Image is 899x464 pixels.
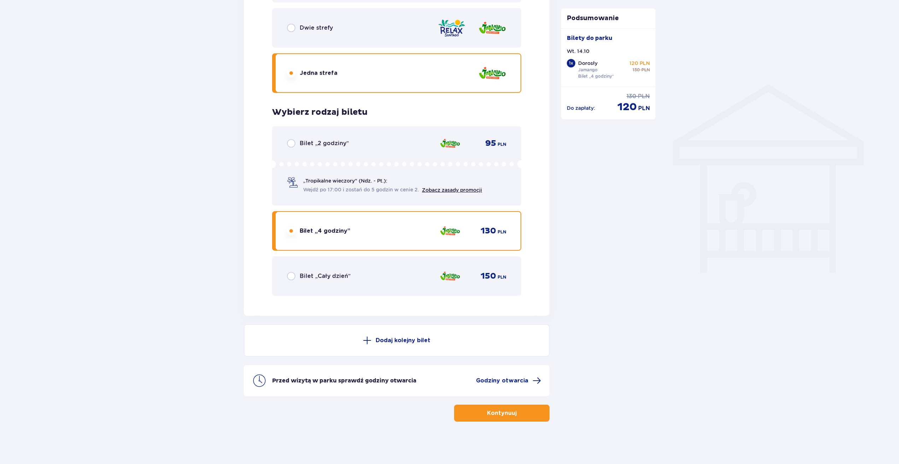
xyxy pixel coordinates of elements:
span: 95 [485,138,496,149]
span: 130 [633,67,640,73]
span: Bilet „Cały dzień” [300,272,351,280]
p: Dodaj kolejny bilet [376,337,430,344]
span: PLN [498,141,506,148]
img: Relax [437,18,466,38]
span: PLN [498,274,506,280]
img: Jamango [478,63,506,83]
p: Podsumowanie [561,14,656,23]
img: Jamango [440,224,460,238]
span: Wejdź po 17:00 i zostań do 5 godzin w cenie 2. [303,186,419,193]
p: 120 PLN [629,60,650,67]
button: Dodaj kolejny bilet [244,324,550,357]
a: Zobacz zasady promocji [422,187,482,193]
p: Przed wizytą w parku sprawdź godziny otwarcia [272,377,416,385]
p: Wt. 14.10 [567,48,589,55]
h3: Wybierz rodzaj biletu [272,107,368,118]
span: Dwie strefy [300,24,333,32]
p: Bilet „4 godziny” [578,73,614,79]
a: Godziny otwarcia [476,376,541,385]
span: 150 [481,271,496,281]
span: Jedna strefa [300,69,337,77]
p: Dorosły [578,60,598,67]
span: 130 [627,93,636,100]
span: PLN [641,67,650,73]
span: 130 [481,226,496,236]
span: Bilet „4 godziny” [300,227,350,235]
img: Jamango [440,136,460,151]
button: Kontynuuj [454,405,550,422]
p: Kontynuuj [487,409,517,417]
span: Bilet „2 godziny” [300,139,349,147]
p: Bilety do parku [567,34,612,42]
div: 1 x [567,59,575,67]
span: „Tropikalne wieczory" (Ndz. - Pt.): [303,177,387,184]
img: Jamango [440,269,460,284]
span: PLN [638,93,650,100]
span: PLN [638,105,650,112]
img: Jamango [478,18,506,38]
p: Do zapłaty : [567,105,595,112]
span: Godziny otwarcia [476,377,528,385]
p: Jamango [578,67,598,73]
span: PLN [498,229,506,235]
span: 120 [617,100,637,114]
